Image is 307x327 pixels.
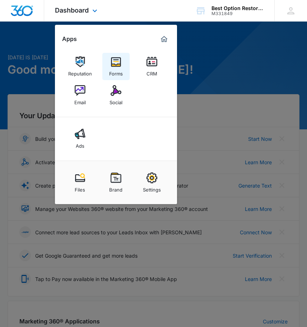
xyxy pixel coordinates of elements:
[62,36,77,42] h2: Apps
[211,5,264,11] div: account name
[146,67,157,77] div: CRM
[102,53,130,80] a: Forms
[138,53,166,80] a: CRM
[143,183,161,193] div: Settings
[66,125,94,152] a: Ads
[68,67,92,77] div: Reputation
[66,169,94,196] a: Files
[76,139,84,149] div: Ads
[102,169,130,196] a: Brand
[109,183,122,193] div: Brand
[66,53,94,80] a: Reputation
[66,82,94,109] a: Email
[109,67,123,77] div: Forms
[110,96,122,105] div: Social
[102,82,130,109] a: Social
[211,11,264,16] div: account id
[74,96,86,105] div: Email
[75,183,85,193] div: Files
[138,169,166,196] a: Settings
[158,33,170,45] a: Marketing 360® Dashboard
[55,6,89,14] span: Dashboard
